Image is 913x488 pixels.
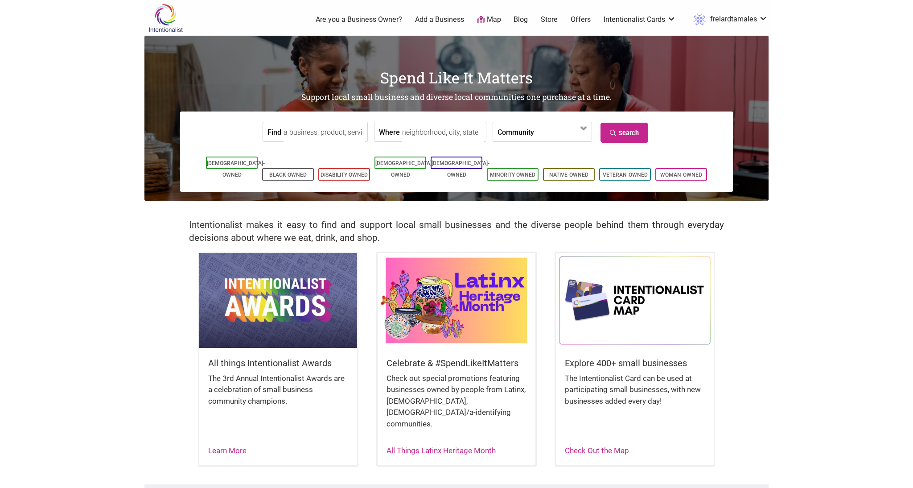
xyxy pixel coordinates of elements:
[269,172,307,178] a: Black-Owned
[565,357,705,369] h5: Explore 400+ small businesses
[267,122,281,141] label: Find
[387,446,496,455] a: All Things Latinx Heritage Month
[402,122,484,142] input: neighborhood, city, state
[432,160,489,178] a: [DEMOGRAPHIC_DATA]-Owned
[565,373,705,416] div: The Intentionalist Card can be used at participating small businesses, with new businesses added ...
[387,357,526,369] h5: Celebrate & #SpendLikeItMatters
[208,446,247,455] a: Learn More
[189,219,724,244] h2: Intentionalist makes it easy to find and support local small businesses and the diverse people be...
[477,15,501,25] a: Map
[514,15,528,25] a: Blog
[387,373,526,439] div: Check out special promotions featuring businesses owned by people from Latinx, [DEMOGRAPHIC_DATA]...
[208,357,348,369] h5: All things Intentionalist Awards
[541,15,558,25] a: Store
[490,172,535,178] a: Minority-Owned
[208,373,348,416] div: The 3rd Annual Intentionalist Awards are a celebration of small business community champions.
[199,253,357,347] img: Intentionalist Awards
[316,15,402,25] a: Are you a Business Owner?
[321,172,368,178] a: Disability-Owned
[284,122,365,142] input: a business, product, service
[207,160,265,178] a: [DEMOGRAPHIC_DATA]-Owned
[603,172,648,178] a: Veteran-Owned
[689,12,768,28] a: frelardtamales
[144,4,187,33] img: Intentionalist
[556,253,714,347] img: Intentionalist Card Map
[498,122,534,141] label: Community
[600,123,648,143] a: Search
[415,15,464,25] a: Add a Business
[565,446,629,455] a: Check Out the Map
[144,92,769,103] h2: Support local small business and diverse local communities one purchase at a time.
[571,15,591,25] a: Offers
[378,253,535,347] img: Latinx / Hispanic Heritage Month
[660,172,702,178] a: Woman-Owned
[144,67,769,88] h1: Spend Like It Matters
[375,160,433,178] a: [DEMOGRAPHIC_DATA]-Owned
[379,122,400,141] label: Where
[604,15,676,25] a: Intentionalist Cards
[549,172,588,178] a: Native-Owned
